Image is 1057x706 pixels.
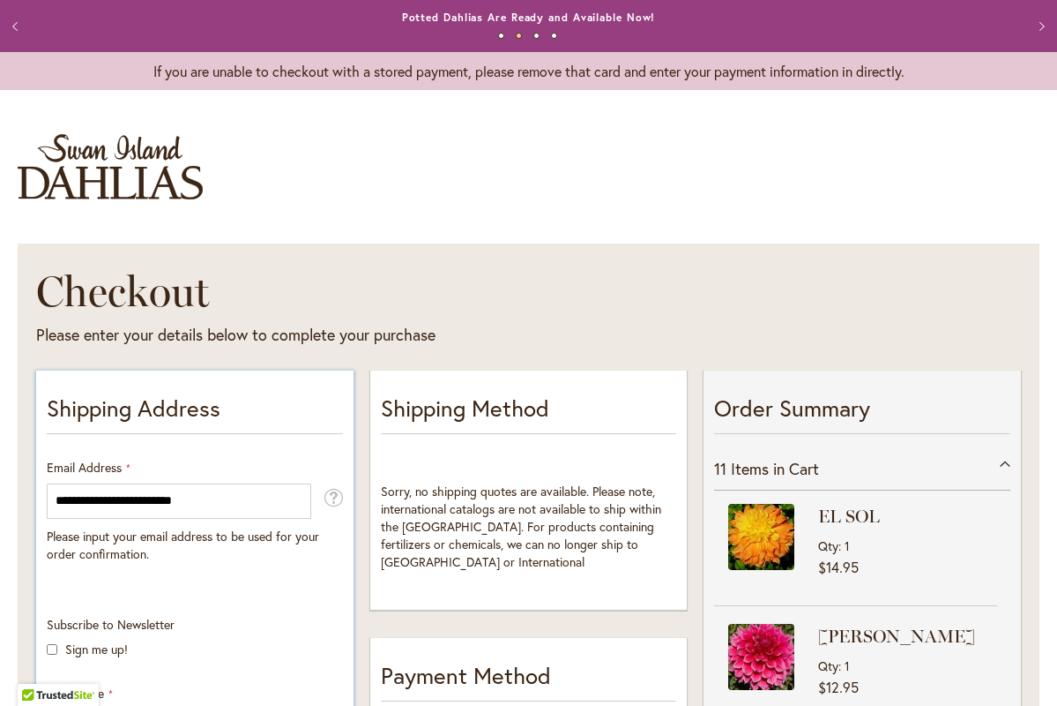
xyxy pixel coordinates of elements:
span: Subscribe to Newsletter [47,616,175,633]
p: Shipping Address [47,392,343,434]
div: Payment Method [381,659,677,702]
div: Please enter your details below to complete your purchase [36,324,737,347]
p: Shipping Method [381,392,677,434]
span: Please input your email address to be used for your order confirmation. [47,528,319,562]
span: Items in Cart [731,458,819,479]
img: EMORY PAUL [728,624,794,690]
span: $14.95 [818,558,859,576]
a: store logo [18,134,203,199]
h1: Checkout [36,265,737,318]
button: 3 of 4 [533,33,540,39]
button: 1 of 4 [498,33,504,39]
span: 1 [845,537,850,554]
button: 2 of 4 [516,33,522,39]
p: Order Summary [714,392,1010,434]
strong: EL SOL [818,504,993,529]
label: Sign me up! [65,641,128,657]
img: EL SOL [728,504,794,570]
strong: [PERSON_NAME] [818,624,993,649]
button: 4 of 4 [551,33,557,39]
span: Qty [818,537,838,554]
button: Next [1022,9,1057,44]
span: Email Address [47,459,122,476]
iframe: Launch Accessibility Center [13,643,63,693]
span: Sorry, no shipping quotes are available. Please note, international catalogs are not available to... [381,483,661,570]
span: 11 [714,458,726,479]
span: Qty [818,657,838,674]
span: $12.95 [818,678,859,696]
a: Potted Dahlias Are Ready and Available Now! [402,11,656,24]
span: 1 [845,657,850,674]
